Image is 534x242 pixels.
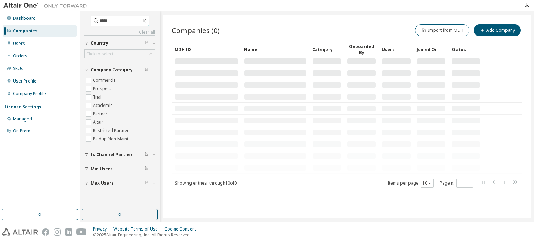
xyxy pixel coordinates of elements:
button: Import from MDH [415,24,469,36]
div: SKUs [13,66,23,71]
span: Clear filter [145,180,149,186]
div: Click to select [86,51,113,57]
img: youtube.svg [76,228,87,236]
div: Companies [13,28,38,34]
div: Users [382,44,411,55]
span: Min Users [91,166,113,172]
div: License Settings [5,104,41,110]
div: Orders [13,53,27,59]
span: Companies (0) [172,25,220,35]
div: Onboarded By [347,44,376,55]
div: Managed [13,116,32,122]
div: MDH ID [175,44,238,55]
div: Dashboard [13,16,36,21]
div: Joined On [416,44,446,55]
img: altair_logo.svg [2,228,38,236]
a: Clear all [84,30,155,35]
button: Add Company [474,24,521,36]
button: Max Users [84,175,155,191]
div: Category [312,44,341,55]
button: Min Users [84,161,155,177]
button: Company Category [84,62,155,78]
div: Users [13,41,25,46]
span: Max Users [91,180,114,186]
img: instagram.svg [54,228,61,236]
div: Company Profile [13,91,46,96]
div: User Profile [13,78,37,84]
img: Altair One [3,2,90,9]
span: Clear filter [145,166,149,172]
label: Paidup Non Maint [93,135,130,143]
label: Restricted Partner [93,126,130,135]
div: Privacy [93,226,113,232]
img: linkedin.svg [65,228,72,236]
div: Click to select [85,50,155,58]
span: Showing entries 1 through 10 of 0 [175,180,237,186]
span: Is Channel Partner [91,152,133,157]
label: Partner [93,110,109,118]
button: Is Channel Partner [84,147,155,162]
label: Academic [93,101,114,110]
span: Items per page [388,179,434,188]
label: Altair [93,118,105,126]
div: Website Terms of Use [113,226,164,232]
span: Page n. [440,179,473,188]
span: Company Category [91,67,133,73]
label: Prospect [93,85,112,93]
button: Country [84,36,155,51]
span: Clear filter [145,67,149,73]
button: 10 [422,180,432,186]
img: facebook.svg [42,228,49,236]
span: Country [91,40,108,46]
div: Status [451,44,480,55]
div: Cookie Consent [164,226,200,232]
div: On Prem [13,128,30,134]
label: Commercial [93,76,118,85]
span: Clear filter [145,152,149,157]
p: © 2025 Altair Engineering, Inc. All Rights Reserved. [93,232,200,238]
div: Name [244,44,307,55]
span: Clear filter [145,40,149,46]
label: Trial [93,93,103,101]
